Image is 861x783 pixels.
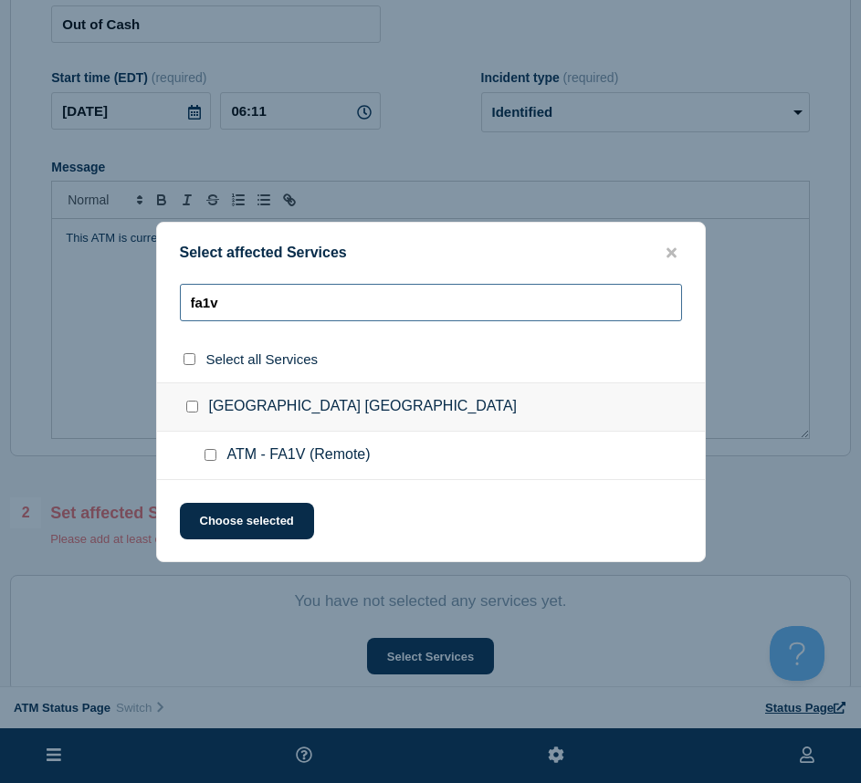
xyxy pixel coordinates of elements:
div: [GEOGRAPHIC_DATA] [GEOGRAPHIC_DATA] [157,382,705,432]
input: Search [180,284,682,321]
button: close button [661,245,682,262]
span: Select all Services [206,351,319,367]
input: select all checkbox [184,353,195,365]
button: Choose selected [180,503,314,539]
input: San Bernardino CA checkbox [186,401,198,412]
span: ATM - FA1V (Remote) [227,446,371,465]
input: ATM - FA1V (Remote) checkbox [205,449,216,461]
div: Select affected Services [157,245,705,262]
